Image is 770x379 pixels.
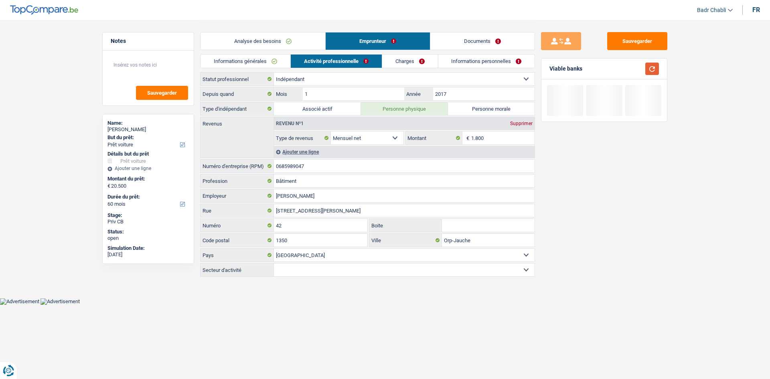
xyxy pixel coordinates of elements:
[369,234,442,247] label: Ville
[107,166,189,171] div: Ajouter une ligne
[107,120,189,126] div: Name:
[549,65,582,72] div: Viable banks
[405,132,462,144] label: Montant
[107,251,189,258] div: [DATE]
[201,204,274,217] label: Rue
[607,32,667,50] button: Sauvegarder
[274,146,535,158] div: Ajouter une ligne
[508,121,535,126] div: Supprimer
[433,87,535,100] input: AAAA
[41,298,80,305] img: Advertisement
[107,134,187,141] label: But du prêt:
[369,219,442,232] label: Boite
[201,160,274,172] label: Numéro d'entreprise (RPM)
[274,102,361,115] label: Associé actif
[201,102,274,115] label: Type d'indépendant
[136,86,188,100] button: Sauvegarder
[201,117,274,126] label: Revenus
[111,38,186,45] h5: Notes
[438,55,535,68] a: Informations personnelles
[107,183,110,189] span: €
[201,73,274,85] label: Statut professionnel
[697,7,726,14] span: Badr Chabli
[201,55,290,68] a: Informations générales
[107,229,189,235] div: Status:
[107,245,189,251] div: Simulation Date:
[201,249,274,261] label: Pays
[107,235,189,241] div: open
[274,132,331,144] label: Type de revenus
[201,189,274,202] label: Employeur
[462,132,471,144] span: €
[201,263,274,276] label: Secteur d'activité
[107,212,189,219] div: Stage:
[404,87,433,100] label: Année
[201,32,325,50] a: Analyse des besoins
[303,87,404,100] input: MM
[107,194,187,200] label: Durée du prêt:
[10,5,78,15] img: TopCompare Logo
[107,176,187,182] label: Montant du prêt:
[274,121,306,126] div: Revenu nº1
[201,219,274,232] label: Numéro
[382,55,438,68] a: Charges
[107,126,189,133] div: [PERSON_NAME]
[752,6,760,14] div: fr
[201,87,274,100] label: Depuis quand
[274,87,302,100] label: Mois
[326,32,430,50] a: Emprunteur
[201,234,274,247] label: Code postal
[430,32,535,50] a: Documents
[147,90,177,95] span: Sauvegarder
[201,174,274,187] label: Profession
[291,55,382,68] a: Activité professionnelle
[361,102,448,115] label: Personne physique
[107,151,189,157] div: Détails but du prêt
[107,219,189,225] div: Priv CB
[691,4,733,17] a: Badr Chabli
[448,102,535,115] label: Personne morale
